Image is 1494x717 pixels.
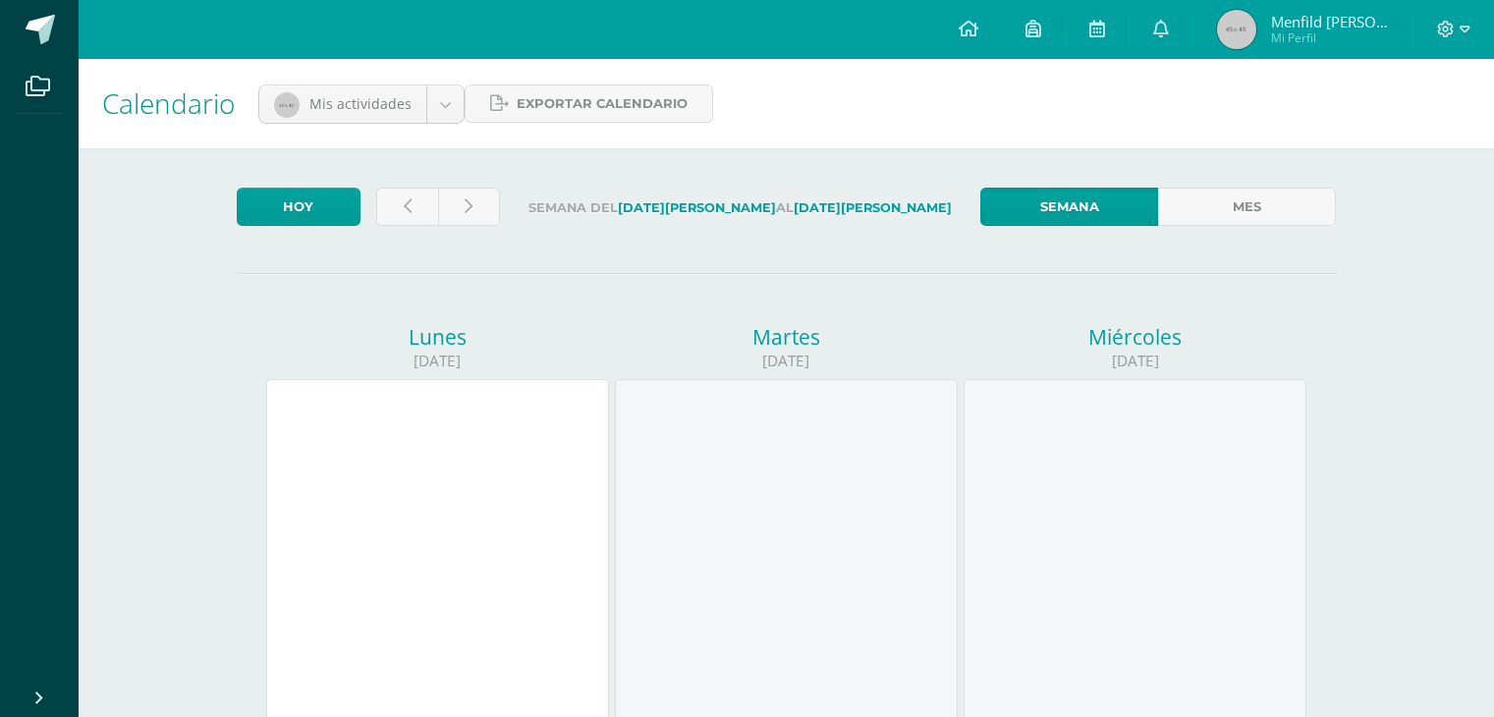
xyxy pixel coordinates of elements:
a: Mes [1158,188,1336,226]
span: Mi Perfil [1271,29,1389,46]
a: Hoy [237,188,360,226]
strong: [DATE][PERSON_NAME] [794,200,952,215]
span: Menfild [PERSON_NAME] [1271,12,1389,31]
div: Lunes [266,323,609,351]
div: [DATE] [615,351,958,371]
span: Exportar calendario [517,85,688,122]
img: 40x40 [274,92,300,118]
a: Semana [980,188,1158,226]
div: [DATE] [266,351,609,371]
strong: [DATE][PERSON_NAME] [618,200,776,215]
span: Mis actividades [309,94,412,113]
a: Exportar calendario [465,84,713,123]
a: Mis actividades [259,85,464,123]
div: [DATE] [964,351,1306,371]
label: Semana del al [516,188,965,228]
div: Martes [615,323,958,351]
span: Calendario [102,84,235,122]
img: 45x45 [1217,10,1256,49]
div: Miércoles [964,323,1306,351]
